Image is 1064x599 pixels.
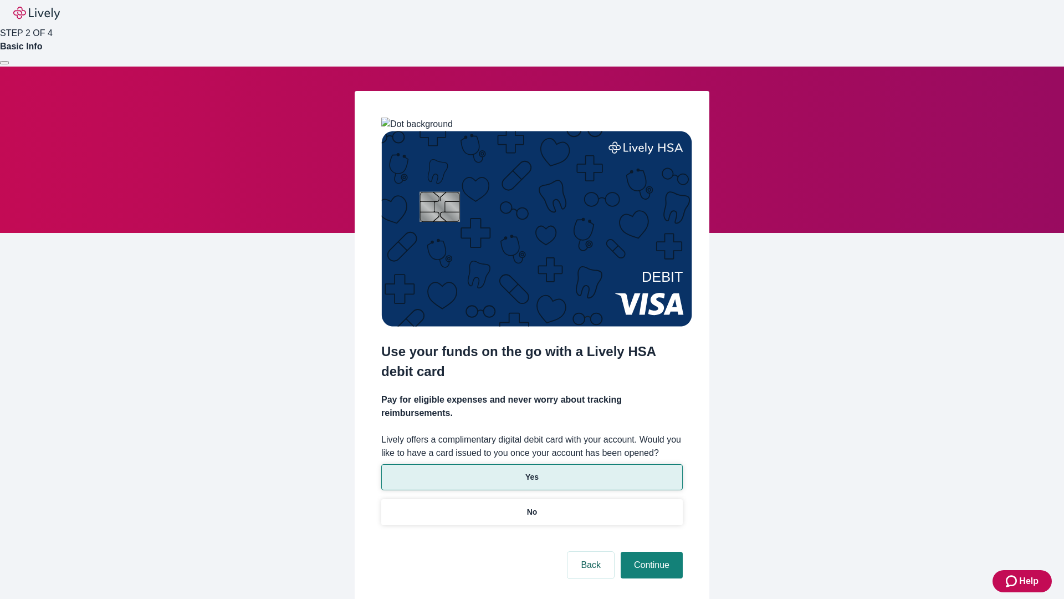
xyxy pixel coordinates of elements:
[621,552,683,578] button: Continue
[381,433,683,460] label: Lively offers a complimentary digital debit card with your account. Would you like to have a card...
[381,499,683,525] button: No
[1019,575,1039,588] span: Help
[381,342,683,382] h2: Use your funds on the go with a Lively HSA debit card
[525,471,539,483] p: Yes
[1006,575,1019,588] svg: Zendesk support icon
[381,131,692,327] img: Debit card
[381,118,453,131] img: Dot background
[527,506,538,518] p: No
[381,464,683,490] button: Yes
[381,393,683,420] h4: Pay for eligible expenses and never worry about tracking reimbursements.
[993,570,1052,592] button: Zendesk support iconHelp
[567,552,614,578] button: Back
[13,7,60,20] img: Lively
